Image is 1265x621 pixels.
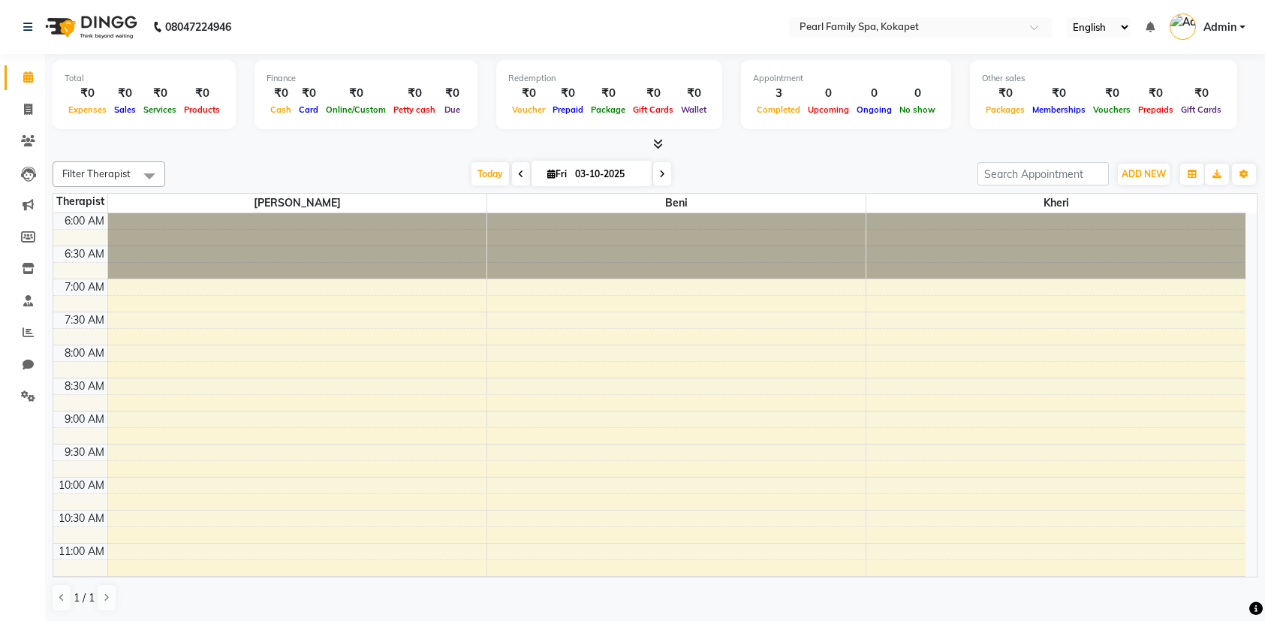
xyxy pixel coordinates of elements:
[1170,14,1196,40] img: Admin
[110,85,140,102] div: ₹0
[804,85,853,102] div: 0
[110,104,140,115] span: Sales
[471,162,509,185] span: Today
[1177,85,1225,102] div: ₹0
[62,279,107,295] div: 7:00 AM
[140,104,180,115] span: Services
[62,445,107,460] div: 9:30 AM
[629,104,677,115] span: Gift Cards
[677,104,710,115] span: Wallet
[549,85,587,102] div: ₹0
[853,85,896,102] div: 0
[62,345,107,361] div: 8:00 AM
[896,104,939,115] span: No show
[982,104,1029,115] span: Packages
[753,104,804,115] span: Completed
[508,85,549,102] div: ₹0
[62,213,107,229] div: 6:00 AM
[982,72,1225,85] div: Other sales
[896,85,939,102] div: 0
[56,577,107,592] div: 11:30 AM
[1177,104,1225,115] span: Gift Cards
[487,194,866,213] span: beni
[180,104,224,115] span: Products
[804,104,853,115] span: Upcoming
[108,194,486,213] span: [PERSON_NAME]
[1089,85,1134,102] div: ₹0
[140,85,180,102] div: ₹0
[441,104,464,115] span: Due
[544,168,571,179] span: Fri
[65,72,224,85] div: Total
[74,590,95,606] span: 1 / 1
[62,378,107,394] div: 8:30 AM
[508,104,549,115] span: Voucher
[587,85,629,102] div: ₹0
[1134,104,1177,115] span: Prepaids
[180,85,224,102] div: ₹0
[62,411,107,427] div: 9:00 AM
[1029,104,1089,115] span: Memberships
[267,104,295,115] span: Cash
[62,246,107,262] div: 6:30 AM
[439,85,465,102] div: ₹0
[38,6,141,48] img: logo
[295,104,322,115] span: Card
[677,85,710,102] div: ₹0
[1122,168,1166,179] span: ADD NEW
[508,72,710,85] div: Redemption
[56,511,107,526] div: 10:30 AM
[866,194,1245,213] span: Kheri
[1203,20,1236,35] span: Admin
[390,104,439,115] span: Petty cash
[982,85,1029,102] div: ₹0
[295,85,322,102] div: ₹0
[549,104,587,115] span: Prepaid
[165,6,231,48] b: 08047224946
[65,85,110,102] div: ₹0
[1134,85,1177,102] div: ₹0
[853,104,896,115] span: Ongoing
[267,85,295,102] div: ₹0
[1118,164,1170,185] button: ADD NEW
[62,312,107,328] div: 7:30 AM
[322,85,390,102] div: ₹0
[629,85,677,102] div: ₹0
[753,72,939,85] div: Appointment
[56,478,107,493] div: 10:00 AM
[1089,104,1134,115] span: Vouchers
[53,194,107,210] div: Therapist
[587,104,629,115] span: Package
[56,544,107,559] div: 11:00 AM
[65,104,110,115] span: Expenses
[753,85,804,102] div: 3
[571,163,646,185] input: 2025-10-03
[977,162,1109,185] input: Search Appointment
[1029,85,1089,102] div: ₹0
[390,85,439,102] div: ₹0
[267,72,465,85] div: Finance
[322,104,390,115] span: Online/Custom
[62,167,131,179] span: Filter Therapist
